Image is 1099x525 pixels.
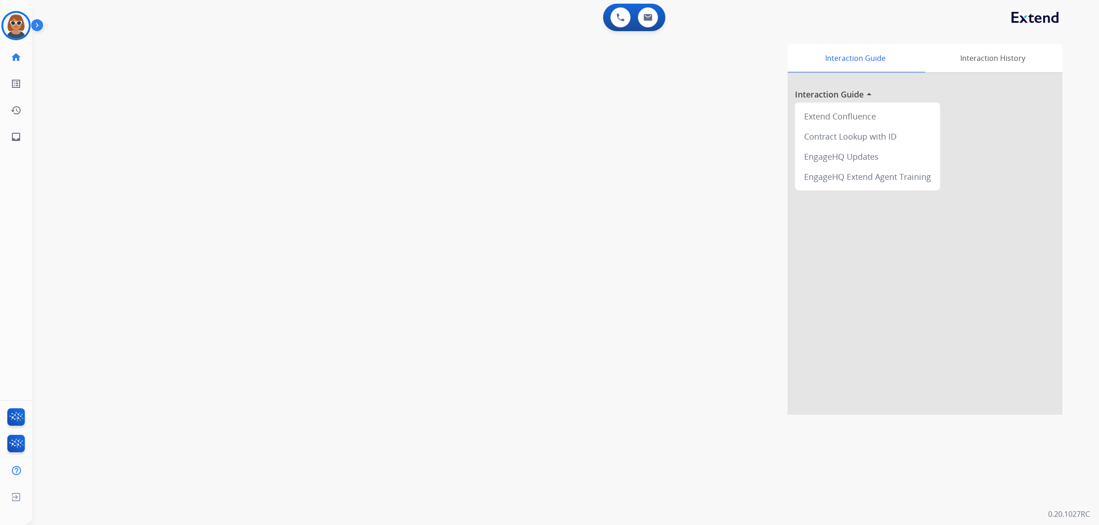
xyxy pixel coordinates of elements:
img: avatar [3,13,29,38]
mat-icon: home [11,52,22,63]
div: EngageHQ Updates [799,146,936,167]
div: Interaction Guide [788,44,923,72]
p: 0.20.1027RC [1048,509,1090,520]
mat-icon: list_alt [11,78,22,89]
mat-icon: history [11,105,22,116]
div: Interaction History [923,44,1062,72]
mat-icon: inbox [11,131,22,142]
div: Contract Lookup with ID [799,126,936,146]
div: Extend Confluence [799,106,936,126]
div: EngageHQ Extend Agent Training [799,167,936,187]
